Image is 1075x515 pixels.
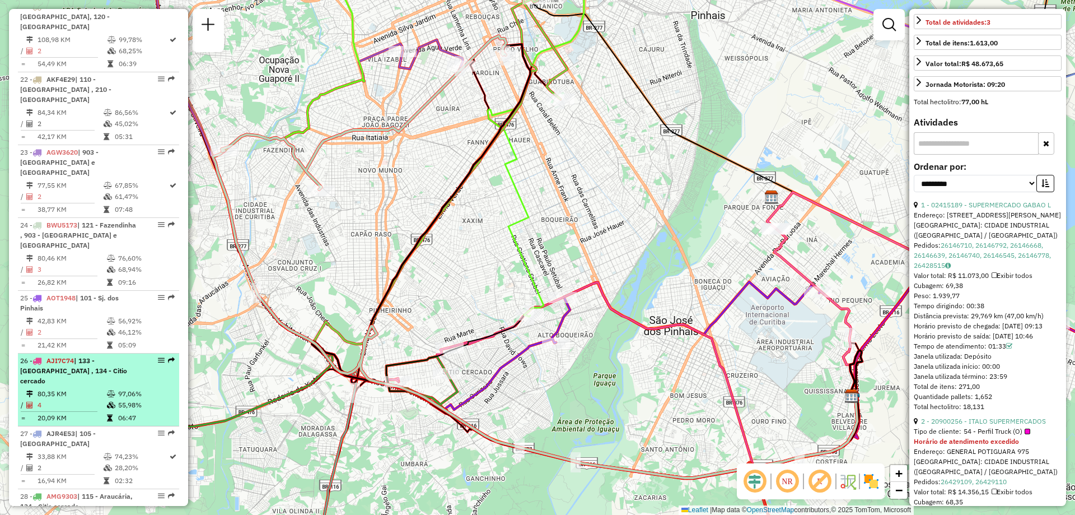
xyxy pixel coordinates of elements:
span: BWU5173 [46,221,77,229]
td: / [20,400,26,411]
td: = [20,277,26,288]
td: 42,83 KM [37,316,106,327]
div: Distância prevista: 29,769 km (47,00 km/h) [914,311,1062,321]
em: Rota exportada [168,221,175,228]
td: / [20,45,26,57]
td: 28,20% [114,462,169,474]
span: Ocultar deslocamento [741,468,768,495]
td: 86,56% [114,107,169,118]
td: 99,78% [118,34,169,45]
td: 46,12% [118,327,174,338]
i: % de utilização do peso [107,318,115,324]
td: = [20,204,26,215]
span: AKF4E29 [46,75,75,83]
i: Tempo total em rota [104,206,109,213]
em: Opções [158,149,165,155]
i: % de utilização do peso [107,391,115,397]
i: Distância Total [26,453,33,460]
i: % de utilização da cubagem [104,193,112,200]
td: 80,35 KM [37,388,106,400]
td: 21,42 KM [37,340,106,351]
td: 67,85% [114,180,169,191]
a: Total de atividades:3 [914,14,1062,29]
div: Horário previsto de saída: [DATE] 10:46 [914,331,1062,341]
span: AOT1948 [46,294,76,302]
a: 1 - 02415189 - SUPERMERCADO GABAO L [921,201,1051,209]
td: 77,55 KM [37,180,103,191]
a: Nova sessão e pesquisa [197,13,219,39]
td: 09:16 [118,277,174,288]
i: Tempo total em rota [104,133,109,140]
i: Tempo total em rota [107,61,113,67]
a: Leaflet [681,506,708,514]
td: = [20,131,26,142]
div: Janela utilizada: Depósito [914,351,1062,361]
em: Opções [158,294,165,301]
i: % de utilização da cubagem [107,329,115,336]
i: Total de Atividades [26,465,33,471]
span: 21 - [20,2,110,31]
span: AJR4E53 [46,429,75,438]
span: AMG9303 [46,492,77,500]
td: 05:31 [114,131,169,142]
strong: 77,00 hL [961,98,988,106]
td: 2 [37,118,103,129]
span: 24 - [20,221,136,249]
div: Endereço: GENERAL POTIGUARA 975 [914,447,1062,457]
span: 27 - [20,429,96,448]
div: Horário previsto de chegada: [DATE] 09:13 [914,321,1062,331]
td: 55,98% [118,400,174,411]
i: % de utilização da cubagem [104,120,112,127]
span: Cubagem: 69,38 [914,281,963,290]
td: 2 [37,462,103,474]
strong: 1.613,00 [970,39,998,47]
em: Opções [158,430,165,437]
i: Total de Atividades [26,402,33,409]
i: Total de Atividades [26,120,33,127]
em: Rota exportada [168,357,175,364]
i: % de utilização da cubagem [104,465,112,471]
i: Total de Atividades [26,48,33,54]
div: Tempo de atendimento: 01:33 [914,341,1062,351]
i: Distância Total [26,36,33,43]
i: Tempo total em rota [107,279,113,286]
div: Total de itens: 271,00 [914,382,1062,392]
td: 61,47% [114,191,169,202]
td: 80,46 KM [37,253,106,264]
td: / [20,462,26,474]
em: Rota exportada [168,76,175,82]
i: Distância Total [26,391,33,397]
td: 56,92% [118,316,174,327]
span: Exibir todos [992,488,1032,496]
i: Distância Total [26,318,33,324]
div: Total de itens: [926,38,998,48]
td: 16,94 KM [37,475,103,486]
td: 108,98 KM [37,34,107,45]
span: − [895,483,903,497]
em: Opções [158,357,165,364]
td: = [20,340,26,351]
div: Jornada Motorista: 09:20 [926,80,1005,90]
td: 2 [37,327,106,338]
i: % de utilização do peso [107,255,115,262]
div: Total hectolitro: 18,131 [914,402,1062,412]
td: 84,34 KM [37,107,103,118]
td: 07:48 [114,204,169,215]
em: Opções [158,221,165,228]
span: | 110 - [GEOGRAPHIC_DATA] , 210 - [GEOGRAPHIC_DATA] [20,75,111,104]
a: Valor total:R$ 48.673,65 [914,55,1062,71]
span: 54 - Perfil Truck (O) [964,426,1030,437]
strong: Horário de atendimento excedido [914,437,1019,446]
i: % de utilização do peso [104,182,112,189]
i: Total de Atividades [26,266,33,273]
a: Zoom out [890,482,907,499]
i: Rota otimizada [170,109,176,116]
i: % de utilização da cubagem [107,48,116,54]
span: + [895,466,903,480]
a: Jornada Motorista: 09:20 [914,76,1062,91]
div: Janela utilizada término: 23:59 [914,372,1062,382]
i: Tempo total em rota [104,477,109,484]
i: Tempo total em rota [107,415,113,421]
i: Distância Total [26,182,33,189]
div: Tipo de cliente: [914,426,1062,437]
